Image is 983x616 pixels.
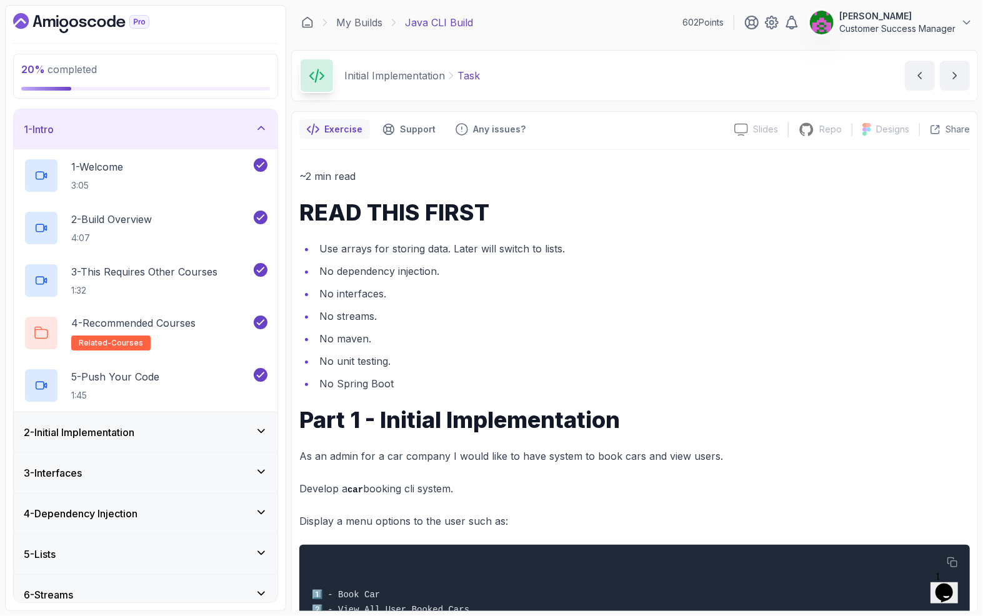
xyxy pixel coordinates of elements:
[316,330,970,347] li: No maven.
[71,389,159,402] p: 1:45
[336,15,382,30] a: My Builds
[810,11,834,34] img: user profile image
[71,179,123,192] p: 3:05
[473,123,526,136] p: Any issues?
[448,119,533,139] button: Feedback button
[344,68,445,83] p: Initial Implementation
[876,123,909,136] p: Designs
[299,480,970,498] p: Develop a booking cli system.
[24,425,134,440] h3: 2 - Initial Implementation
[24,465,82,480] h3: 3 - Interfaces
[682,16,724,29] p: 602 Points
[14,109,277,149] button: 1-Intro
[24,158,267,193] button: 1-Welcome3:05
[71,232,152,244] p: 4:07
[819,123,842,136] p: Repo
[299,447,970,465] p: As an admin for a car company I would like to have system to book cars and view users.
[324,123,362,136] p: Exercise
[24,587,73,602] h3: 6 - Streams
[919,123,970,136] button: Share
[71,159,123,174] p: 1 - Welcome
[839,22,956,35] p: Customer Success Manager
[24,211,267,246] button: 2-Build Overview4:07
[71,264,217,279] p: 3 - This Requires Other Courses
[405,15,473,30] p: Java CLI Build
[316,352,970,370] li: No unit testing.
[940,61,970,91] button: next content
[299,200,970,225] h1: READ THIS FIRST
[13,13,178,33] a: Dashboard
[753,123,778,136] p: Slides
[400,123,436,136] p: Support
[457,68,480,83] p: Task
[24,263,267,298] button: 3-This Requires Other Courses1:32
[21,63,45,76] span: 20 %
[24,315,267,350] button: 4-Recommended Coursesrelated-courses
[71,212,152,227] p: 2 - Build Overview
[375,119,443,139] button: Support button
[931,566,971,604] iframe: chat widget
[24,506,137,521] h3: 4 - Dependency Injection
[21,63,97,76] span: completed
[24,368,267,403] button: 5-Push Your Code1:45
[316,240,970,257] li: Use arrays for storing data. Later will switch to lists.
[14,412,277,452] button: 2-Initial Implementation
[14,453,277,493] button: 3-Interfaces
[809,10,973,35] button: user profile image[PERSON_NAME]Customer Success Manager
[299,119,370,139] button: notes button
[299,512,970,530] p: Display a menu options to the user such as:
[946,123,970,136] p: Share
[905,61,935,91] button: previous content
[24,122,54,137] h3: 1 - Intro
[14,494,277,534] button: 4-Dependency Injection
[71,284,217,297] p: 1:32
[71,369,159,384] p: 5 - Push Your Code
[71,315,196,330] p: 4 - Recommended Courses
[301,16,314,29] a: Dashboard
[839,10,956,22] p: [PERSON_NAME]
[316,375,970,392] li: No Spring Boot
[347,485,363,495] code: car
[316,307,970,325] li: No streams.
[299,407,970,432] h1: Part 1 - Initial Implementation
[14,575,277,615] button: 6-Streams
[79,338,143,348] span: related-courses
[316,285,970,302] li: No interfaces.
[299,167,970,185] p: ~2 min read
[316,262,970,280] li: No dependency injection.
[24,547,56,562] h3: 5 - Lists
[14,534,277,574] button: 5-Lists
